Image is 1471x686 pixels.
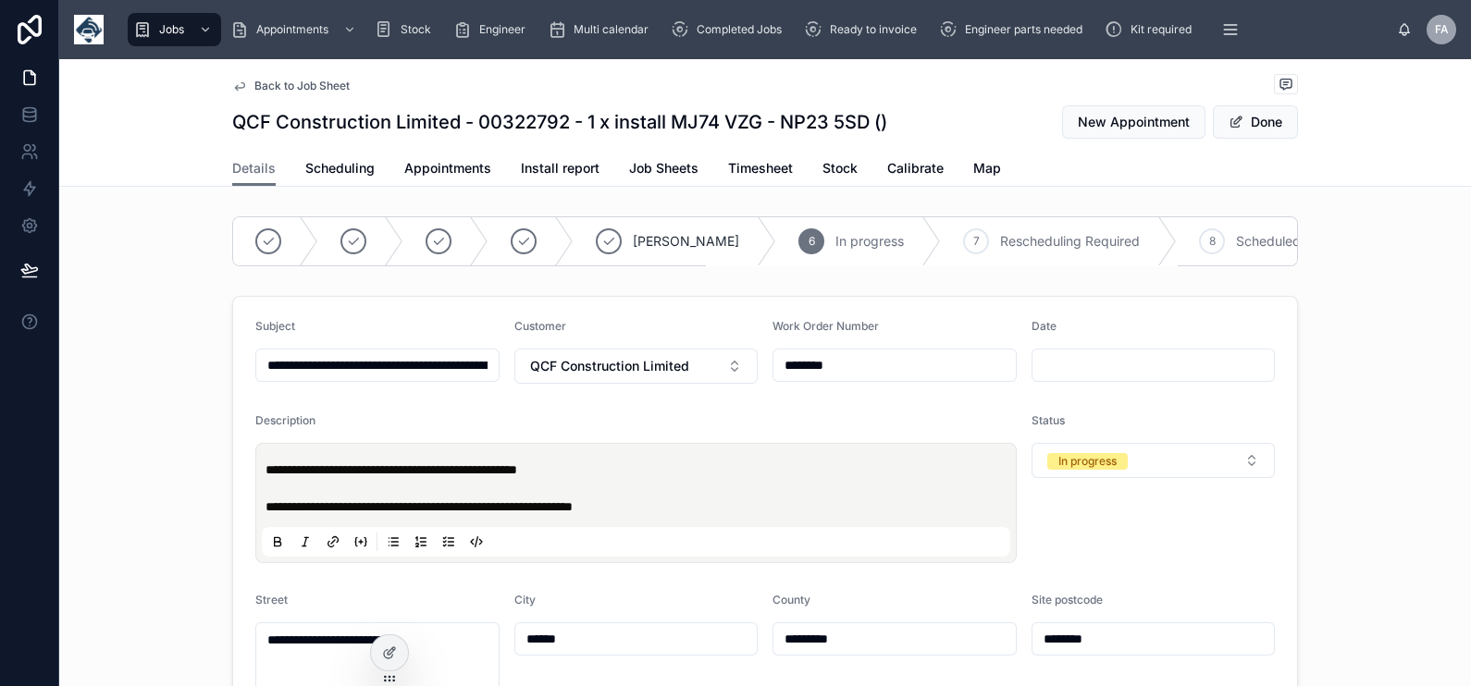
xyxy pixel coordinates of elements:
a: Appointments [404,152,491,189]
span: Install report [521,159,600,178]
a: Jobs [128,13,221,46]
span: Back to Job Sheet [254,79,350,93]
span: Completed Jobs [697,22,782,37]
span: Customer [514,319,566,333]
span: Rescheduling Required [1000,232,1140,251]
a: Stock [369,13,444,46]
span: Ready to invoice [830,22,917,37]
span: Stock [401,22,431,37]
span: Status [1032,413,1065,427]
span: Engineer [479,22,525,37]
div: In progress [1058,453,1117,470]
span: Multi calendar [574,22,649,37]
span: FA [1435,22,1449,37]
a: Scheduling [305,152,375,189]
a: Stock [822,152,858,189]
span: QCF Construction Limited [530,357,689,375]
span: Scheduled [1236,232,1301,251]
span: Timesheet [728,159,793,178]
span: County [773,593,810,606]
div: scrollable content [118,9,1397,50]
span: Engineer parts needed [965,22,1082,37]
span: Map [973,159,1001,178]
button: Done [1213,105,1298,139]
span: Jobs [159,22,184,37]
a: Engineer [448,13,538,46]
span: Site postcode [1032,593,1103,606]
button: Select Button [514,349,759,384]
span: Details [232,159,276,178]
span: Kit required [1131,22,1192,37]
span: [PERSON_NAME] [633,232,739,251]
span: In progress [835,232,904,251]
a: Ready to invoice [798,13,930,46]
span: City [514,593,536,606]
span: 8 [1209,234,1216,249]
span: 6 [809,234,815,249]
button: New Appointment [1062,105,1205,139]
span: Appointments [404,159,491,178]
span: Date [1032,319,1057,333]
span: Scheduling [305,159,375,178]
a: Details [232,152,276,187]
a: Engineer parts needed [933,13,1095,46]
a: Install report [521,152,600,189]
img: App logo [74,15,104,44]
span: Stock [822,159,858,178]
span: Job Sheets [629,159,698,178]
a: Timesheet [728,152,793,189]
span: Appointments [256,22,328,37]
span: New Appointment [1078,113,1190,131]
span: Subject [255,319,295,333]
a: Job Sheets [629,152,698,189]
span: Description [255,413,315,427]
a: Appointments [225,13,365,46]
a: Kit required [1099,13,1205,46]
a: Completed Jobs [665,13,795,46]
button: Select Button [1032,443,1276,478]
span: Calibrate [887,159,944,178]
a: Multi calendar [542,13,661,46]
a: Map [973,152,1001,189]
a: Back to Job Sheet [232,79,350,93]
a: Calibrate [887,152,944,189]
span: Street [255,593,288,606]
span: Work Order Number [773,319,879,333]
span: 7 [973,234,980,249]
h1: QCF Construction Limited - 00322792 - 1 x install MJ74 VZG - NP23 5SD () [232,109,887,135]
